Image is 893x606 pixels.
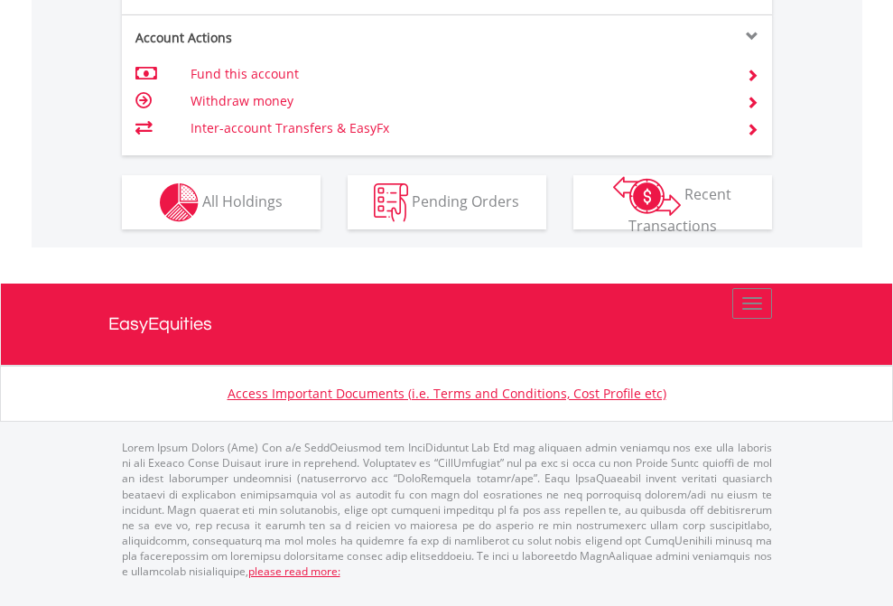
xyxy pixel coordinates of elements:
[122,175,321,229] button: All Holdings
[573,175,772,229] button: Recent Transactions
[412,191,519,210] span: Pending Orders
[191,61,724,88] td: Fund this account
[191,115,724,142] td: Inter-account Transfers & EasyFx
[228,385,666,402] a: Access Important Documents (i.e. Terms and Conditions, Cost Profile etc)
[374,183,408,222] img: pending_instructions-wht.png
[202,191,283,210] span: All Holdings
[160,183,199,222] img: holdings-wht.png
[191,88,724,115] td: Withdraw money
[348,175,546,229] button: Pending Orders
[248,564,340,579] a: please read more:
[122,29,447,47] div: Account Actions
[613,176,681,216] img: transactions-zar-wht.png
[108,284,786,365] a: EasyEquities
[122,440,772,579] p: Lorem Ipsum Dolors (Ame) Con a/e SeddOeiusmod tem InciDiduntut Lab Etd mag aliquaen admin veniamq...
